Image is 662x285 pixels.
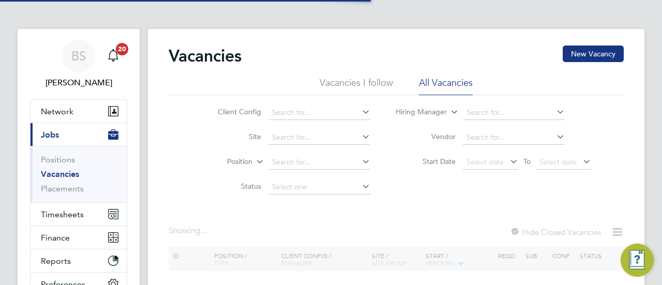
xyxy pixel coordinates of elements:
label: Hide Closed Vacancies [510,227,601,237]
li: All Vacancies [419,77,473,95]
button: Timesheets [31,203,127,226]
span: Select date [539,157,577,167]
span: Reports [41,256,71,266]
span: Jobs [41,130,59,140]
label: Client Config [202,107,261,116]
span: Beth Seddon [30,77,127,89]
input: Search for... [268,130,370,145]
button: Network [31,100,127,123]
label: Start Date [396,157,456,166]
input: Select one [268,180,370,194]
button: Reports [31,249,127,272]
input: Search for... [268,106,370,120]
span: BS [71,49,86,63]
a: 20 [103,39,124,72]
a: Placements [41,184,84,193]
a: BS[PERSON_NAME] [30,39,127,89]
div: Showing [169,226,209,236]
a: Vacancies [41,169,79,179]
button: Engage Resource Center [621,244,654,277]
li: Vacancies I follow [320,77,393,95]
span: Network [41,107,73,116]
button: Finance [31,226,127,249]
div: Jobs [31,146,127,202]
button: Jobs [31,123,127,146]
input: Search for... [268,155,370,170]
span: Timesheets [41,209,84,219]
span: ... [201,226,207,236]
label: Status [202,182,261,191]
label: Position [193,157,252,167]
h2: Vacancies [169,46,242,66]
label: Hiring Manager [387,107,447,117]
input: Search for... [463,106,565,120]
button: New Vacancy [563,46,624,62]
span: To [520,155,534,168]
a: Positions [41,155,75,164]
label: Vendor [396,132,456,141]
span: Select date [467,157,504,167]
span: 20 [116,43,128,55]
input: Search for... [463,130,565,145]
label: Site [202,132,261,141]
span: Finance [41,233,70,243]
